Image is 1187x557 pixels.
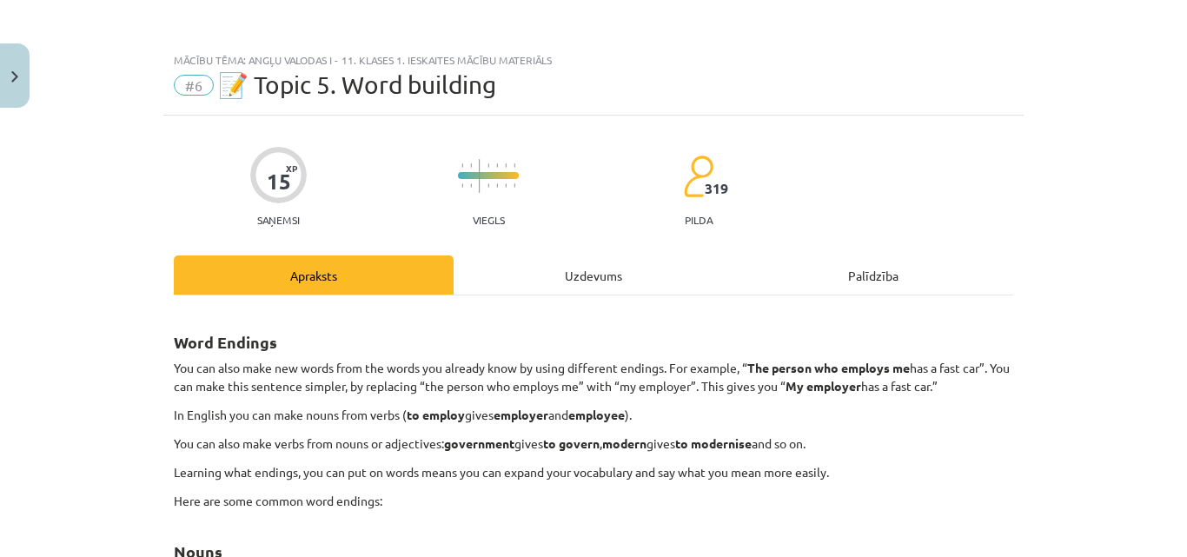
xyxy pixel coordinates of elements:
img: icon-close-lesson-0947bae3869378f0d4975bcd49f059093ad1ed9edebbc8119c70593378902aed.svg [11,71,18,83]
img: icon-short-line-57e1e144782c952c97e751825c79c345078a6d821885a25fce030b3d8c18986b.svg [487,183,489,188]
p: You can also make new words from the words you already know by using different endings. For examp... [174,359,1013,395]
p: You can also make verbs from nouns or adjectives: gives , gives and so on. [174,434,1013,453]
p: Here are some common word endings: [174,492,1013,510]
img: icon-short-line-57e1e144782c952c97e751825c79c345078a6d821885a25fce030b3d8c18986b.svg [505,183,507,188]
span: 319 [705,181,728,196]
b: to modernise [675,435,752,451]
div: Mācību tēma: Angļu valodas i - 11. klases 1. ieskaites mācību materiāls [174,54,1013,66]
img: icon-short-line-57e1e144782c952c97e751825c79c345078a6d821885a25fce030b3d8c18986b.svg [470,163,472,168]
span: 📝 Topic 5. Word building [218,70,496,99]
p: Saņemsi [250,214,307,226]
strong: Word Endings [174,332,277,352]
div: Palīdzība [733,255,1013,295]
img: icon-short-line-57e1e144782c952c97e751825c79c345078a6d821885a25fce030b3d8c18986b.svg [470,183,472,188]
img: icon-short-line-57e1e144782c952c97e751825c79c345078a6d821885a25fce030b3d8c18986b.svg [496,163,498,168]
p: Viegls [473,214,505,226]
div: Apraksts [174,255,454,295]
b: employee [568,407,625,422]
div: 15 [267,169,291,194]
span: #6 [174,75,214,96]
b: government [444,435,514,451]
b: My employer [786,378,861,394]
img: students-c634bb4e5e11cddfef0936a35e636f08e4e9abd3cc4e673bd6f9a4125e45ecb1.svg [683,155,713,198]
p: In English you can make nouns from verbs ( gives and ). [174,406,1013,424]
b: employer [494,407,548,422]
img: icon-short-line-57e1e144782c952c97e751825c79c345078a6d821885a25fce030b3d8c18986b.svg [487,163,489,168]
p: Learning what endings, you can put on words means you can expand your vocabulary and say what you... [174,463,1013,481]
img: icon-short-line-57e1e144782c952c97e751825c79c345078a6d821885a25fce030b3d8c18986b.svg [461,163,463,168]
b: The person who employs me [747,360,910,375]
span: XP [286,163,297,173]
img: icon-short-line-57e1e144782c952c97e751825c79c345078a6d821885a25fce030b3d8c18986b.svg [496,183,498,188]
b: modern [602,435,647,451]
div: Uzdevums [454,255,733,295]
b: to employ [407,407,465,422]
img: icon-short-line-57e1e144782c952c97e751825c79c345078a6d821885a25fce030b3d8c18986b.svg [514,163,515,168]
img: icon-short-line-57e1e144782c952c97e751825c79c345078a6d821885a25fce030b3d8c18986b.svg [514,183,515,188]
img: icon-short-line-57e1e144782c952c97e751825c79c345078a6d821885a25fce030b3d8c18986b.svg [505,163,507,168]
img: icon-long-line-d9ea69661e0d244f92f715978eff75569469978d946b2353a9bb055b3ed8787d.svg [479,159,481,193]
b: to govern [543,435,600,451]
img: icon-short-line-57e1e144782c952c97e751825c79c345078a6d821885a25fce030b3d8c18986b.svg [461,183,463,188]
p: pilda [685,214,713,226]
